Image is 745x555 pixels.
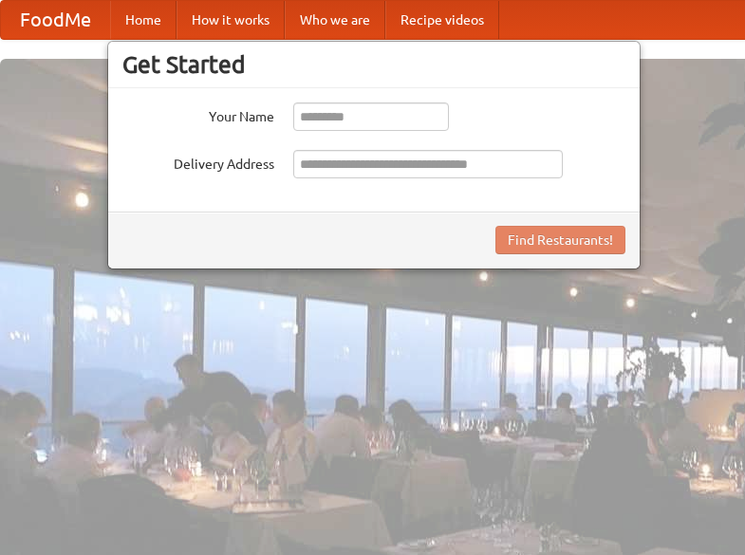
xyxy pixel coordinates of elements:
[1,1,110,39] a: FoodMe
[495,226,625,254] button: Find Restaurants!
[110,1,177,39] a: Home
[177,1,285,39] a: How it works
[122,50,625,79] h3: Get Started
[122,150,274,174] label: Delivery Address
[122,102,274,126] label: Your Name
[285,1,385,39] a: Who we are
[385,1,499,39] a: Recipe videos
